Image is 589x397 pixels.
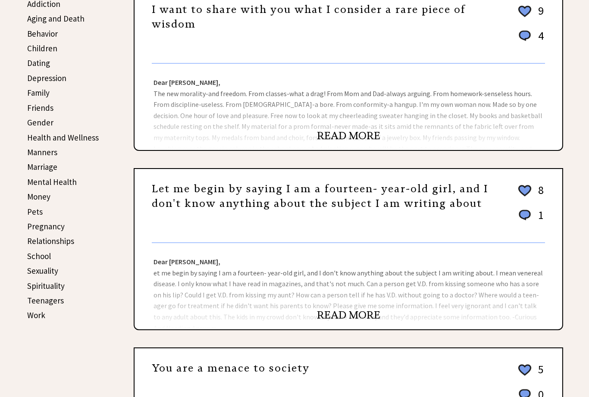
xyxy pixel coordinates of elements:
[534,3,544,28] td: 9
[152,182,488,210] a: Let me begin by saying I am a fourteen- year-old girl, and I don't know anything about the subjec...
[152,362,310,375] a: You are a menace to society
[517,183,533,198] img: heart_outline%202.png
[27,177,77,187] a: Mental Health
[27,147,57,157] a: Manners
[27,117,53,128] a: Gender
[154,257,220,266] strong: Dear [PERSON_NAME],
[27,43,57,53] a: Children
[27,13,85,24] a: Aging and Death
[154,78,220,87] strong: Dear [PERSON_NAME],
[27,295,64,306] a: Teenagers
[517,29,533,43] img: message_round%201.png
[27,132,99,143] a: Health and Wellness
[27,236,74,246] a: Relationships
[27,103,53,113] a: Friends
[152,3,466,31] a: I want to share with you what I consider a rare piece of wisdom
[27,58,50,68] a: Dating
[27,191,50,202] a: Money
[517,208,533,222] img: message_round%201.png
[534,208,544,231] td: 1
[27,281,65,291] a: Spirituality
[135,64,562,150] div: The new morality-and freedom. From classes-what a drag! From Mom and Dad-always arguing. From hom...
[517,4,533,19] img: heart_outline%202.png
[27,221,65,231] a: Pregnancy
[534,28,544,51] td: 4
[317,129,380,142] a: READ MORE
[27,310,45,320] a: Work
[27,28,58,39] a: Behavior
[135,243,562,329] div: et me begin by saying I am a fourteen- year-old girl, and I don't know anything about the subject...
[27,251,51,261] a: School
[534,183,544,207] td: 8
[27,73,66,83] a: Depression
[27,266,58,276] a: Sexuality
[27,88,50,98] a: Family
[534,362,544,386] td: 5
[27,162,57,172] a: Marriage
[27,206,43,217] a: Pets
[517,363,533,378] img: heart_outline%202.png
[317,309,380,322] a: READ MORE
